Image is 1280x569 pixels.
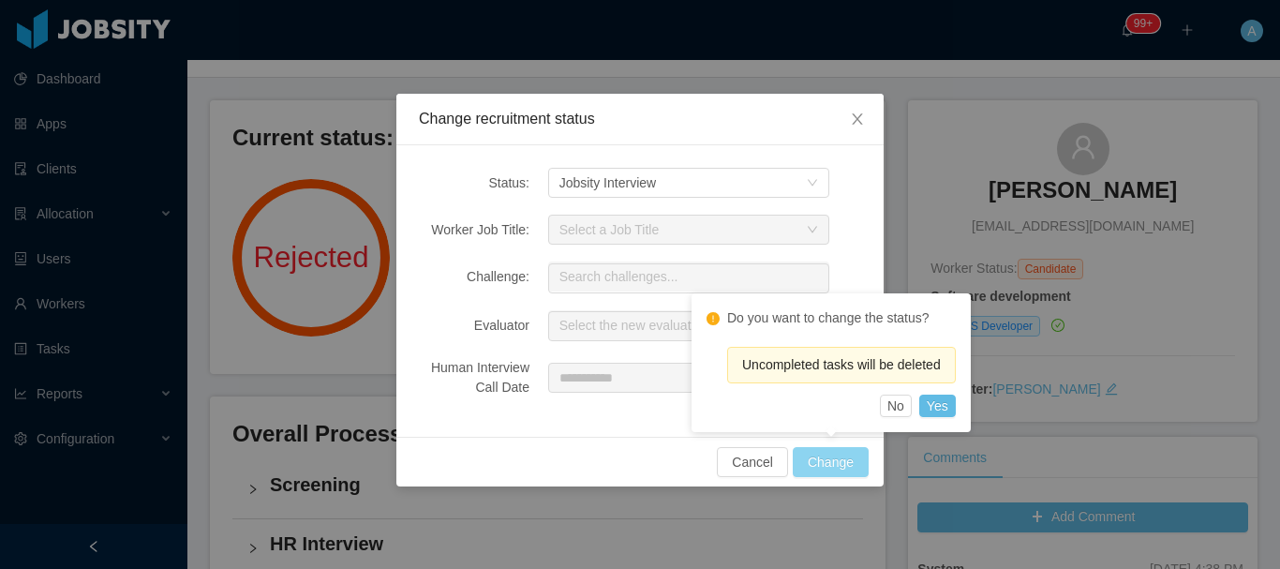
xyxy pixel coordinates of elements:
[807,224,818,237] i: icon: down
[831,94,884,146] button: Close
[919,395,956,417] button: Yes
[742,357,941,372] span: Uncompleted tasks will be deleted
[717,447,788,477] button: Cancel
[727,310,930,325] text: Do you want to change the status?
[419,173,529,193] div: Status:
[419,267,529,287] div: Challenge:
[559,169,656,197] div: Jobsity Interview
[559,220,797,239] div: Select a Job Title
[419,358,529,397] div: Human Interview Call Date
[419,220,529,240] div: Worker Job Title:
[419,109,861,129] div: Change recruitment status
[807,177,818,190] i: icon: down
[850,112,865,127] i: icon: close
[419,316,529,336] div: Evaluator
[880,395,912,417] button: No
[793,447,869,477] button: Change
[707,312,720,325] i: icon: exclamation-circle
